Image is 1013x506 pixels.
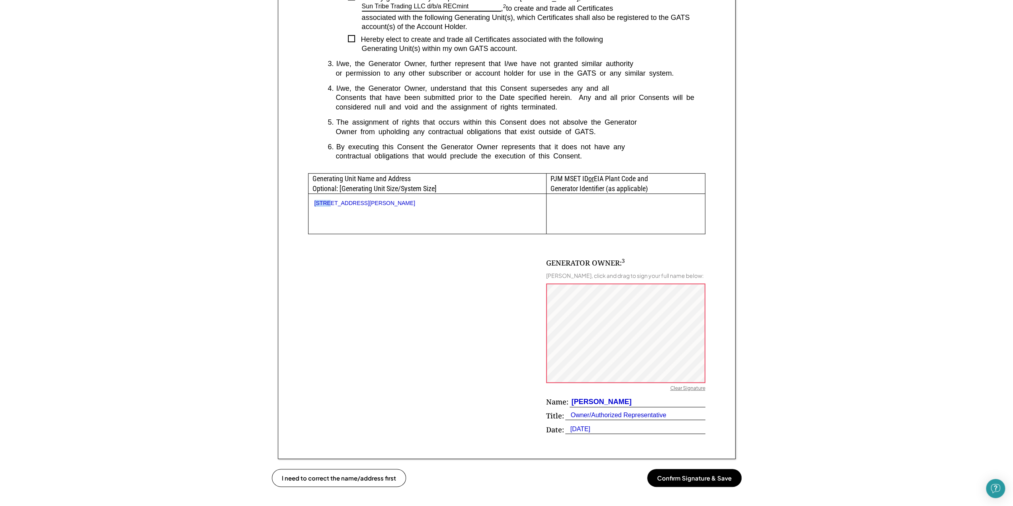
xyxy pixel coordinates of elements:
[503,3,506,9] sup: 2
[336,118,705,127] div: The assignment of rights that occurs within this Consent does not absolve the Generator
[328,69,705,78] div: or permission to any other subscriber or account holder for use in the GATS or any similar system.
[362,13,705,32] div: associated with the following Generating Unit(s), which Certificates shall also be registered to ...
[336,59,705,68] div: I/we, the Generator Owner, further represent that I/we have not granted similar authority
[328,59,334,68] div: 3.
[328,118,334,127] div: 5.
[622,257,625,264] sup: 3
[501,4,506,13] div: ,
[272,469,406,487] button: I need to correct the name/address first
[362,44,705,53] div: Generating Unit(s) within my own GATS account.
[546,425,564,435] div: Date:
[328,127,705,137] div: Owner from upholding any contractual obligations that exist outside of GATS.
[328,152,705,161] div: contractual obligations that would preclude the execution of this Consent.
[565,425,590,434] div: [DATE]
[336,143,705,152] div: By executing this Consent the Generator Owner represents that it does not have any
[546,411,564,421] div: Title:
[547,174,705,193] div: PJM MSET ID EIA Plant Code and Generator Identifier (as applicable)
[336,84,705,93] div: I/we, the Generator Owner, understand that this Consent supersedes any and all
[546,397,568,407] div: Name:
[362,2,469,11] div: Sun Tribe Trading LLC d/b/a RECmint
[570,397,632,407] div: [PERSON_NAME]
[355,35,705,44] div: Hereby elect to create and trade all Certificates associated with the following
[647,469,742,487] button: Confirm Signature & Save
[506,4,705,13] div: to create and trade all Certificates
[546,272,704,279] div: [PERSON_NAME], click and drag to sign your full name below:
[565,411,666,420] div: Owner/Authorized Representative
[986,479,1005,498] div: Open Intercom Messenger
[546,258,625,268] div: GENERATOR OWNER:
[314,200,541,207] div: [STREET_ADDRESS][PERSON_NAME]
[328,143,334,152] div: 6.
[308,174,547,193] div: Generating Unit Name and Address Optional: [Generating Unit Size/System Size]
[328,84,334,93] div: 4.
[670,385,705,393] div: Clear Signature
[588,174,594,183] u: or
[328,93,705,112] div: Consents that have been submitted prior to the Date specified herein. Any and all prior Consents ...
